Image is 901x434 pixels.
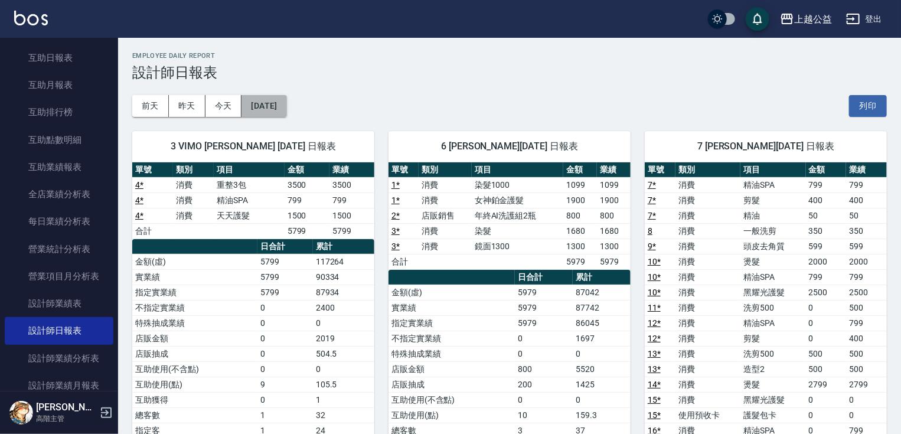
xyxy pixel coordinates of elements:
td: 燙髮 [740,377,805,392]
td: 年終AI洗護組2瓶 [472,208,564,223]
a: 互助點數明細 [5,126,113,154]
td: 2000 [846,254,887,269]
td: 0 [257,346,313,361]
button: 今天 [205,95,242,117]
td: 5799 [329,223,374,239]
td: 消費 [675,239,740,254]
th: 業績 [597,162,631,178]
span: 6 [PERSON_NAME][DATE] 日報表 [403,141,616,152]
td: 2019 [313,331,374,346]
td: 1300 [563,239,597,254]
td: 799 [846,269,887,285]
td: 1697 [573,331,631,346]
td: 2400 [313,300,374,315]
img: Logo [14,11,48,25]
td: 0 [257,315,313,331]
th: 累計 [313,239,374,254]
td: 消費 [675,377,740,392]
td: 1900 [563,192,597,208]
button: save [746,7,769,31]
td: 洗剪500 [740,346,805,361]
th: 類別 [675,162,740,178]
button: 前天 [132,95,169,117]
td: 500 [806,361,847,377]
td: 消費 [419,239,471,254]
td: 消費 [419,192,471,208]
td: 消費 [675,208,740,223]
td: 32 [313,407,374,423]
td: 精油SPA [740,315,805,331]
td: 消費 [675,361,740,377]
td: 總客數 [132,407,257,423]
a: 互助日報表 [5,44,113,71]
td: 5979 [597,254,631,269]
td: 800 [515,361,573,377]
td: 精油SPA [740,177,805,192]
td: 500 [806,346,847,361]
td: 87934 [313,285,374,300]
td: 799 [329,192,374,208]
td: 不指定實業績 [389,331,515,346]
td: 消費 [173,177,214,192]
td: 消費 [675,392,740,407]
td: 3500 [285,177,329,192]
h2: Employee Daily Report [132,52,887,60]
td: 400 [846,331,887,346]
td: 消費 [675,254,740,269]
td: 特殊抽成業績 [389,346,515,361]
th: 金額 [285,162,329,178]
td: 1900 [597,192,631,208]
th: 項目 [472,162,564,178]
a: 設計師業績表 [5,290,113,317]
td: 0 [313,361,374,377]
td: 5979 [515,285,573,300]
td: 800 [597,208,631,223]
td: 實業績 [132,269,257,285]
h3: 設計師日報表 [132,64,887,81]
td: 5799 [257,254,313,269]
td: 159.3 [573,407,631,423]
td: 指定實業績 [132,285,257,300]
td: 消費 [675,346,740,361]
a: 互助月報表 [5,71,113,99]
td: 合計 [389,254,419,269]
td: 店販抽成 [389,377,515,392]
td: 400 [806,192,847,208]
button: 列印 [849,95,887,117]
td: 1500 [329,208,374,223]
th: 類別 [419,162,471,178]
td: 0 [257,300,313,315]
td: 1300 [597,239,631,254]
td: 5799 [285,223,329,239]
td: 互助使用(不含點) [389,392,515,407]
td: 5979 [515,315,573,331]
th: 日合計 [257,239,313,254]
td: 90334 [313,269,374,285]
td: 一般洗剪 [740,223,805,239]
td: 87042 [573,285,631,300]
td: 87742 [573,300,631,315]
a: 設計師業績分析表 [5,345,113,372]
td: 剪髮 [740,192,805,208]
td: 0 [313,315,374,331]
td: 0 [515,392,573,407]
h5: [PERSON_NAME] [36,402,96,413]
td: 86045 [573,315,631,331]
th: 累計 [573,270,631,285]
a: 互助排行榜 [5,99,113,126]
td: 精油 [740,208,805,223]
td: 5520 [573,361,631,377]
td: 黑耀光護髮 [740,392,805,407]
td: 2500 [846,285,887,300]
td: 5799 [257,285,313,300]
td: 599 [846,239,887,254]
td: 10 [515,407,573,423]
th: 金額 [806,162,847,178]
td: 消費 [675,223,740,239]
td: 1425 [573,377,631,392]
td: 消費 [675,300,740,315]
td: 互助使用(點) [132,377,257,392]
td: 1680 [563,223,597,239]
td: 2799 [846,377,887,392]
td: 799 [846,177,887,192]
